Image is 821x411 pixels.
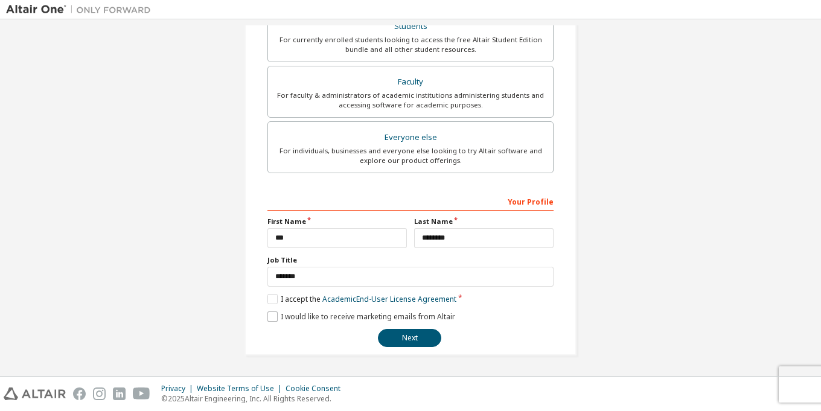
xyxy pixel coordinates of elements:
img: altair_logo.svg [4,387,66,400]
img: facebook.svg [73,387,86,400]
img: Altair One [6,4,157,16]
div: Privacy [161,384,197,393]
a: Academic End-User License Agreement [322,294,456,304]
div: For currently enrolled students looking to access the free Altair Student Edition bundle and all ... [275,35,546,54]
p: © 2025 Altair Engineering, Inc. All Rights Reserved. [161,393,348,404]
div: Faculty [275,74,546,91]
div: Students [275,18,546,35]
label: Job Title [267,255,554,265]
label: I accept the [267,294,456,304]
div: Everyone else [275,129,546,146]
div: Cookie Consent [286,384,348,393]
label: First Name [267,217,407,226]
div: For faculty & administrators of academic institutions administering students and accessing softwa... [275,91,546,110]
label: Last Name [414,217,554,226]
label: I would like to receive marketing emails from Altair [267,311,455,322]
div: For individuals, businesses and everyone else looking to try Altair software and explore our prod... [275,146,546,165]
button: Next [378,329,441,347]
div: Website Terms of Use [197,384,286,393]
img: youtube.svg [133,387,150,400]
img: linkedin.svg [113,387,126,400]
div: Your Profile [267,191,554,211]
img: instagram.svg [93,387,106,400]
